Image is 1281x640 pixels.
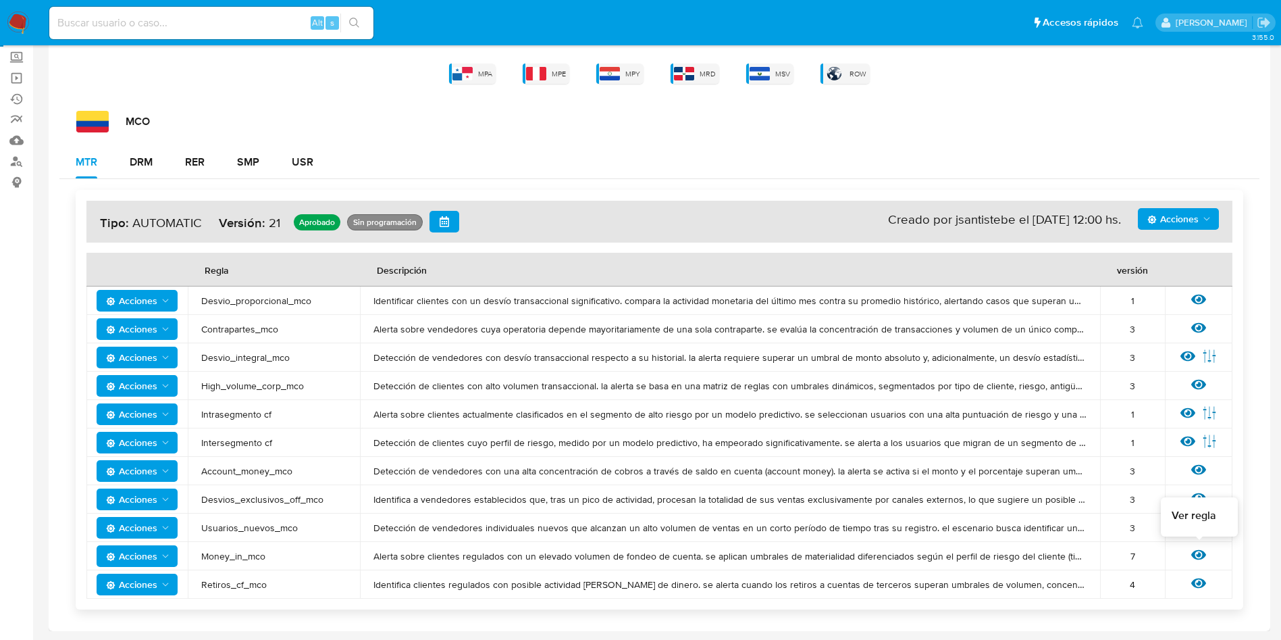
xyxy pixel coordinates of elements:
button: search-icon [340,14,368,32]
span: Accesos rápidos [1043,16,1118,30]
input: Buscar usuario o caso... [49,14,373,32]
span: Ver regla [1172,508,1216,523]
a: Salir [1257,16,1271,30]
span: Alt [312,16,323,29]
span: s [330,16,334,29]
a: Notificaciones [1132,17,1143,28]
p: joaquin.santistebe@mercadolibre.com [1176,16,1252,29]
span: 3.155.0 [1252,32,1274,43]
